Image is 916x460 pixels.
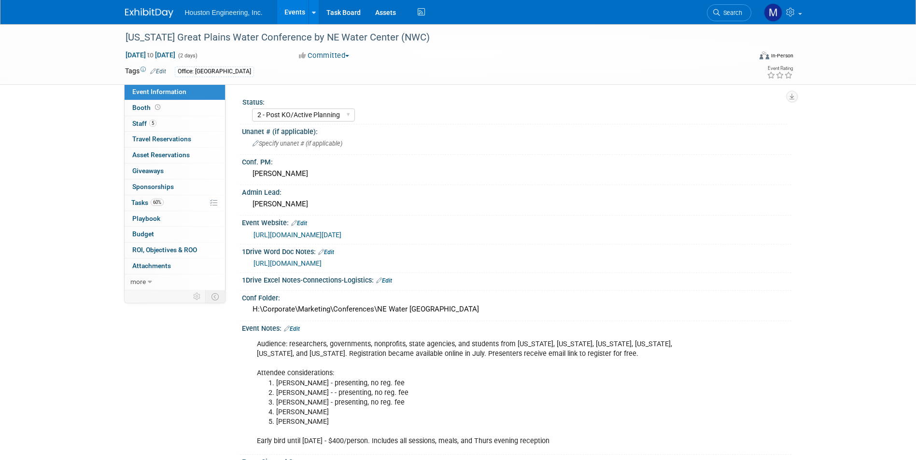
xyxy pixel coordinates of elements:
[249,302,784,317] div: H:\Corporate\Marketing\Conferences\NE Water [GEOGRAPHIC_DATA]
[177,53,197,59] span: (2 days)
[132,215,160,222] span: Playbook
[132,183,174,190] span: Sponsorships
[125,211,225,227] a: Playbook
[276,379,679,388] li: [PERSON_NAME] - presenting, no reg. fee
[175,67,254,77] div: Office: [GEOGRAPHIC_DATA]
[318,249,334,256] a: Edit
[242,124,791,136] div: Unanet # (if applicable):
[132,104,162,111] span: Booth
[132,262,171,270] span: Attachments
[132,120,156,127] span: Staff
[764,3,782,22] img: Mayra Nanclares
[125,51,176,59] span: [DATE] [DATE]
[122,29,737,46] div: [US_STATE] Great Plains Water Conference by NE Water Center (NWC)
[249,166,784,181] div: [PERSON_NAME]
[132,246,197,254] span: ROI, Objectives & ROO
[276,388,679,398] li: [PERSON_NAME] - - presenting, no reg. fee
[376,277,392,284] a: Edit
[125,100,225,116] a: Booth
[242,95,787,107] div: Status:
[254,231,341,239] a: [URL][DOMAIN_NAME][DATE]
[720,9,742,16] span: Search
[291,220,307,227] a: Edit
[125,84,225,100] a: Event Information
[130,278,146,285] span: more
[707,4,751,21] a: Search
[131,199,164,206] span: Tasks
[242,185,791,197] div: Admin Lead:
[125,227,225,242] a: Budget
[253,140,342,147] span: Specify unanet # (if applicable)
[760,52,769,59] img: Format-Inperson.png
[242,244,791,257] div: 1Drive Word Doc Notes:
[242,216,791,228] div: Event Website:
[125,132,225,147] a: Travel Reservations
[132,135,191,143] span: Travel Reservations
[242,273,791,285] div: 1Drive Excel Notes-Connections-Logistics:
[149,120,156,127] span: 5
[242,291,791,303] div: Conf Folder:
[146,51,155,59] span: to
[185,9,263,16] span: Houston Engineering, Inc.
[132,167,164,175] span: Giveaways
[242,321,791,334] div: Event Notes:
[150,68,166,75] a: Edit
[125,163,225,179] a: Giveaways
[284,325,300,332] a: Edit
[125,66,166,77] td: Tags
[276,417,679,427] li: [PERSON_NAME]
[125,148,225,163] a: Asset Reservations
[125,258,225,274] a: Attachments
[125,274,225,290] a: more
[249,197,784,212] div: [PERSON_NAME]
[132,88,186,95] span: Event Information
[276,398,679,407] li: [PERSON_NAME] - presenting, no reg. fee
[771,52,793,59] div: In-Person
[125,179,225,195] a: Sponsorships
[151,199,164,206] span: 60%
[132,151,190,159] span: Asset Reservations
[125,8,173,18] img: ExhibitDay
[205,290,225,303] td: Toggle Event Tabs
[767,66,793,71] div: Event Rating
[296,51,353,61] button: Committed
[125,243,225,258] a: ROI, Objectives & ROO
[250,335,685,451] div: Audience: researchers, governments, nonprofits, state agencies, and students from [US_STATE], [US...
[189,290,206,303] td: Personalize Event Tab Strip
[276,407,679,417] li: [PERSON_NAME]
[254,259,322,267] a: [URL][DOMAIN_NAME]
[694,50,794,65] div: Event Format
[125,195,225,211] a: Tasks60%
[242,155,791,167] div: Conf. PM:
[132,230,154,238] span: Budget
[125,116,225,132] a: Staff5
[153,104,162,111] span: Booth not reserved yet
